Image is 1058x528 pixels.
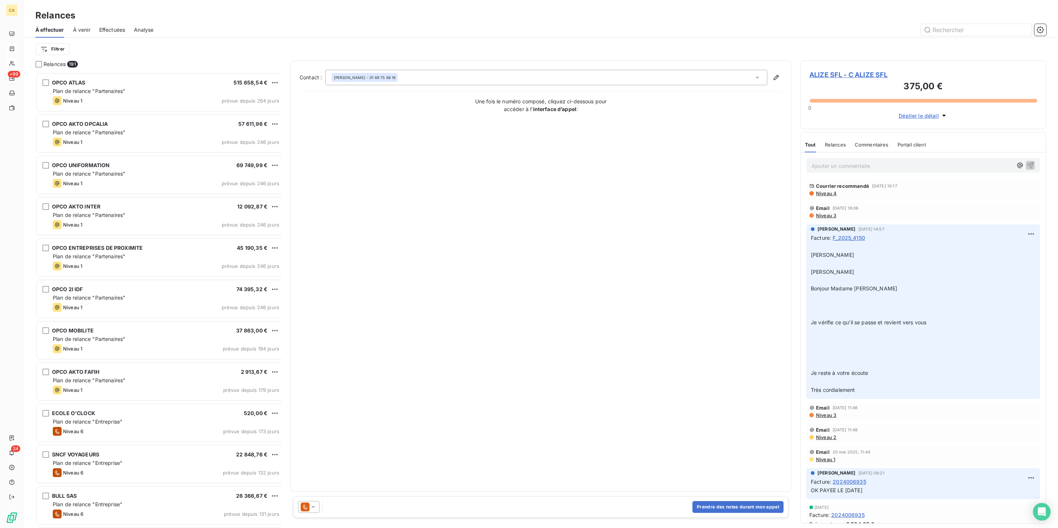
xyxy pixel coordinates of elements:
span: BULL SAS [52,493,77,499]
span: OPCO AKTO OPCALIA [52,121,108,127]
span: 57 611,96 € [238,121,267,127]
span: [PERSON_NAME] [811,269,854,275]
span: +99 [8,71,20,77]
span: 2024006935 [831,511,865,519]
span: Plan de relance "Partenaires" [53,336,125,342]
span: [DATE] 11:48 [833,428,858,432]
span: Niveau 1 [815,456,835,462]
span: Plan de relance "Partenaires" [53,253,125,259]
span: prévue depuis 246 jours [222,222,279,228]
span: OPCO ATLAS [52,79,86,86]
span: Niveau 6 [63,428,83,434]
span: 26 366,67 € [236,493,267,499]
span: Plan de relance "Partenaires" [53,212,125,218]
span: Je reste à votre écoute [811,370,868,376]
p: Une fois le numéro composé, cliquez ci-dessous pour accéder à l’ : [467,97,615,113]
label: Contact : [300,74,325,81]
h3: Relances [35,9,75,22]
span: 0 [808,105,811,111]
span: Très cordialement [811,387,855,393]
span: prévue depuis 246 jours [222,139,279,145]
span: Niveau 1 [63,180,82,186]
span: prévue depuis 131 jours [224,511,279,517]
span: OPCO 2I IDF [52,286,83,292]
span: Niveau 3 [815,213,836,218]
span: Facture : [811,234,831,242]
div: Open Intercom Messenger [1033,503,1051,521]
span: Niveau 1 [63,346,82,352]
span: 24 [11,445,20,452]
span: prévue depuis 246 jours [222,180,279,186]
span: prévue depuis 246 jours [222,263,279,269]
span: À venir [73,26,90,34]
span: 515 658,54 € [234,79,267,86]
span: Plan de relance "Partenaires" [53,294,125,301]
span: Niveau 6 [63,511,83,517]
span: Plan de relance "Entreprise" [53,501,122,507]
span: Facture : [811,478,831,486]
span: Paiement reçu [809,520,845,528]
span: Email [816,449,830,455]
span: 37 863,00 € [236,327,267,334]
span: Email [816,427,830,433]
div: - 01 69 75 68 18 [334,75,395,80]
span: [DATE] 09:21 [858,471,885,475]
span: Niveau 1 [63,387,82,393]
span: 45 190,35 € [237,245,267,251]
span: [PERSON_NAME] [817,470,855,476]
span: Bonjour Madame [PERSON_NAME] [811,285,897,291]
span: Email [816,405,830,411]
span: OPCO MOBILITE [52,327,94,334]
span: 520,00 € [244,410,267,416]
span: OPCO AKTO INTER [52,203,100,210]
span: [DATE] [815,505,829,510]
span: prévue depuis 132 jours [223,470,279,476]
span: [PERSON_NAME] [817,226,855,232]
span: ALIZE SFL - C ALIZE SFL [809,70,1037,80]
span: [DATE] 18:06 [833,206,859,210]
span: Niveau 6 [63,470,83,476]
span: [DATE] 10:17 [872,184,897,188]
span: À effectuer [35,26,64,34]
span: Niveau 1 [63,139,82,145]
span: Plan de relance "Partenaires" [53,377,125,383]
span: SNCF VOYAGEURS [52,451,99,458]
span: Niveau 1 [63,98,82,104]
span: [PERSON_NAME] [811,252,854,258]
span: prévue depuis 264 jours [222,98,279,104]
span: Déplier le détail [899,112,939,120]
button: Filtrer [35,43,69,55]
span: OK PAYEE LE [DATE] [811,487,862,493]
span: 2 534,25 € [846,520,875,528]
span: [PERSON_NAME] [334,75,365,80]
div: CA [6,4,18,16]
span: Effectuées [99,26,125,34]
span: OPCO ENTREPRISES DE PROXIMITE [52,245,143,251]
span: 69 749,99 € [236,162,267,168]
span: Relances [44,61,66,68]
span: ECOLE O'CLOCK [52,410,95,416]
button: Déplier le détail [896,111,950,120]
h3: 375,00 € [809,80,1037,94]
span: 2 913,67 € [241,369,268,375]
span: prévue depuis 246 jours [222,304,279,310]
span: Niveau 1 [63,263,82,269]
span: Je vérifie ce qu’il se passe et revient vers vous [811,319,926,325]
span: Tout [805,142,816,148]
span: prévue depuis 194 jours [223,346,279,352]
span: 74 395,32 € [236,286,267,292]
span: Relances [825,142,846,148]
span: 191 [67,61,77,68]
span: Commentaires [855,142,889,148]
input: Rechercher [921,24,1031,36]
span: [DATE] 14:57 [858,227,884,231]
span: Plan de relance "Partenaires" [53,88,125,94]
span: Facture : [809,511,830,519]
span: 22 848,76 € [236,451,267,458]
span: 20 mai 2025, 11:44 [833,450,871,454]
span: prévue depuis 173 jours [223,428,279,434]
span: OPCO AKTO FAFIH [52,369,99,375]
span: 2024006935 [833,478,866,486]
span: Plan de relance "Entreprise" [53,418,122,425]
span: Plan de relance "Entreprise" [53,460,122,466]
